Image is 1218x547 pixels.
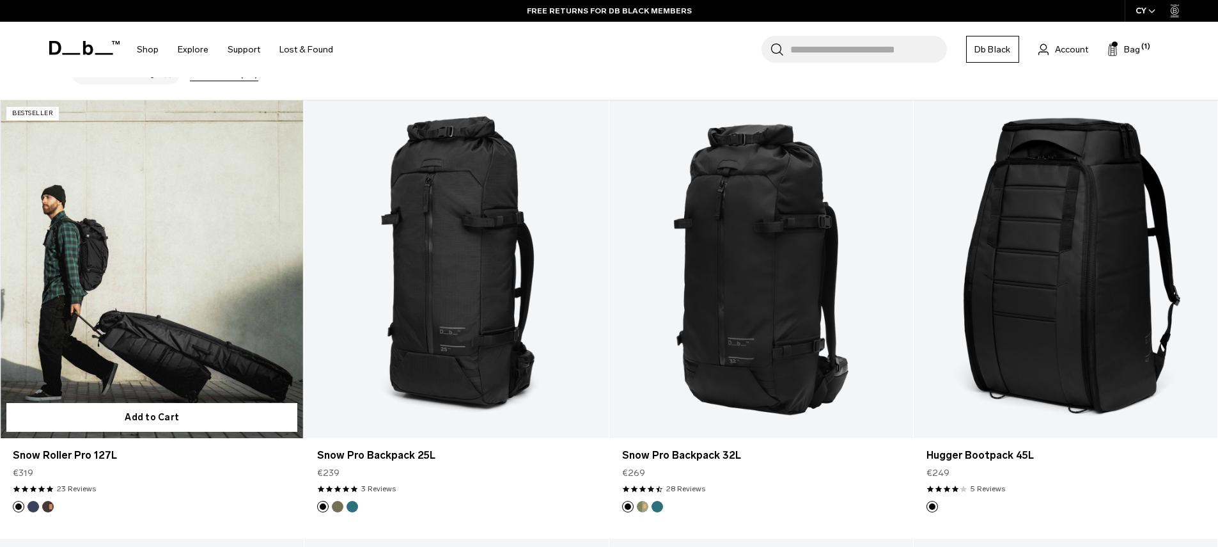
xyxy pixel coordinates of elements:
a: 3 reviews [361,483,396,495]
span: €249 [926,466,949,480]
span: €319 [13,466,33,480]
span: €239 [317,466,340,480]
a: Snow Roller Pro 127L [13,448,291,463]
button: Bag (1) [1107,42,1140,57]
nav: Main Navigation [127,22,343,77]
span: Account [1055,43,1088,56]
button: Midnight Teal [347,501,358,512]
span: (1) [1141,42,1150,52]
button: Black Out [926,501,938,512]
a: Hugger Bootpack 45L [914,100,1217,438]
a: 28 reviews [666,483,705,495]
a: Snow Pro Backpack 32L [609,100,913,438]
a: 23 reviews [57,483,96,495]
a: Support [228,27,260,72]
a: Hugger Bootpack 45L [926,448,1205,463]
span: Bag [1124,43,1140,56]
a: Account [1038,42,1088,57]
a: Explore [178,27,208,72]
button: Black Out [13,501,24,512]
a: Shop [137,27,159,72]
a: Snow Pro Backpack 25L [304,100,608,438]
p: Bestseller [6,107,59,120]
button: Black Out [622,501,634,512]
button: Mash Green [332,501,343,512]
a: Lost & Found [279,27,333,72]
button: Blue Hour [27,501,39,512]
button: Db x Beyond Medals [637,501,648,512]
button: Add to Cart [6,403,297,432]
a: 5 reviews [971,483,1005,495]
a: Snow Pro Backpack 25L [317,448,595,463]
a: FREE RETURNS FOR DB BLACK MEMBERS [527,5,692,17]
a: Snow Pro Backpack 32L [622,448,900,463]
button: Black Out [317,501,329,512]
span: €269 [622,466,645,480]
a: Db Black [966,36,1019,63]
button: Midnight Teal [652,501,663,512]
button: Homegrown with Lu [42,501,54,512]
